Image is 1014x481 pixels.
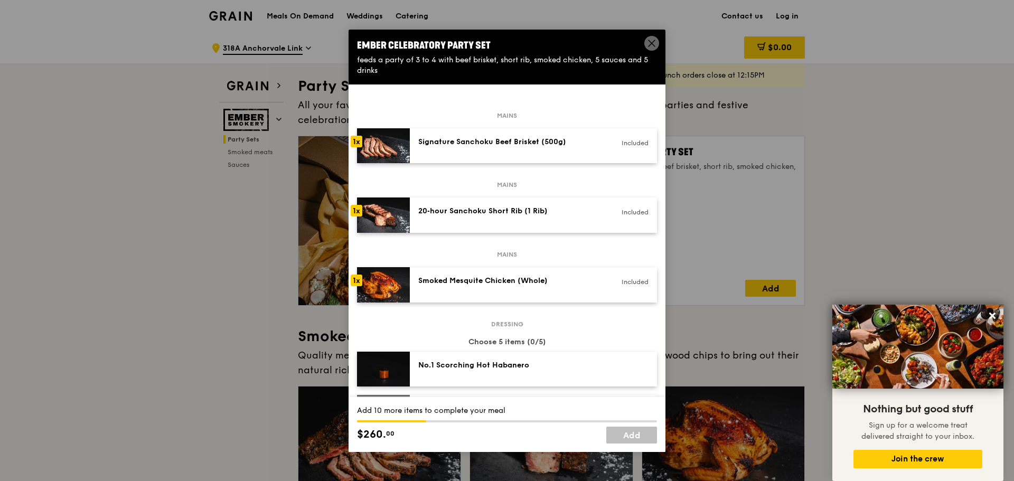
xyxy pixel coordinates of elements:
div: Add 10 more items to complete your meal [357,405,657,416]
div: 1x [351,136,362,147]
div: No.1 Scorching Hot Habanero [418,360,608,371]
div: Included [621,278,649,286]
img: daily_normal_DSC00035-7-squashed.jpg [357,352,410,387]
div: Choose 5 items (0/5) [357,337,657,347]
img: daily_normal_DSC00002-6-squashed.jpg [357,395,410,430]
img: daily_normal_DSC00017-8-squashed.jpg [357,267,410,303]
a: Add [606,427,657,444]
img: daily_normal_DSC00035-6-squashed.jpg [357,128,410,164]
div: Smoked Mesquite Chicken (Whole) [418,276,608,286]
span: Mains [493,250,521,259]
div: feeds a party of 3 to 4 with beef brisket, short rib, smoked chicken, 5 sauces and 5 drinks [357,55,657,76]
span: Nothing but good stuff [863,403,973,416]
span: $260. [357,427,386,442]
button: Close [984,307,1001,324]
span: 00 [386,429,395,438]
img: DSC07876-Edit02-Large.jpeg [832,305,1003,389]
div: Included [621,139,649,147]
span: Mains [493,111,521,120]
button: Join the crew [853,450,982,468]
div: 20‑hour Sanchoku Short Rib (1 Rib) [418,206,608,216]
span: Dressing [487,320,528,328]
span: Sign up for a welcome treat delivered straight to your inbox. [861,421,974,441]
div: Signature Sanchoku Beef Brisket (500g) [418,137,608,147]
div: 1x [351,205,362,216]
span: Mains [493,181,521,189]
div: Ember Celebratory Party Set [357,38,657,53]
div: 1x [351,275,362,286]
img: daily_normal_DSC00030-4-squashed.jpg [357,197,410,233]
div: Included [621,208,649,216]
